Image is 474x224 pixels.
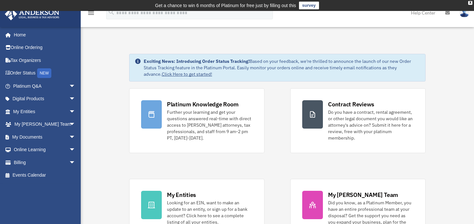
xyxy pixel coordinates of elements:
a: Events Calendar [5,169,85,182]
div: Further your learning and get your questions answered real-time with direct access to [PERSON_NAM... [167,109,252,141]
a: Billingarrow_drop_down [5,156,85,169]
div: Platinum Knowledge Room [167,100,239,108]
a: My [PERSON_NAME] Teamarrow_drop_down [5,118,85,131]
a: Tax Organizers [5,54,85,67]
a: Online Ordering [5,41,85,54]
span: arrow_drop_down [69,80,82,93]
a: survey [299,2,319,9]
a: Click Here to get started! [162,71,212,77]
i: search [108,9,115,16]
strong: Exciting News: Introducing Order Status Tracking! [144,58,250,64]
a: Order StatusNEW [5,67,85,80]
div: My [PERSON_NAME] Team [328,191,398,199]
span: arrow_drop_down [69,143,82,157]
div: Do you have a contract, rental agreement, or other legal document you would like an attorney's ad... [328,109,414,141]
div: My Entities [167,191,196,199]
a: Digital Productsarrow_drop_down [5,93,85,105]
div: Based on your feedback, we're thrilled to announce the launch of our new Order Status Tracking fe... [144,58,420,77]
a: Home [5,28,82,41]
img: User Pic [459,8,469,17]
a: Online Learningarrow_drop_down [5,143,85,156]
span: arrow_drop_down [69,105,82,118]
img: Anderson Advisors Platinum Portal [3,8,61,20]
span: arrow_drop_down [69,156,82,169]
a: Platinum Q&Aarrow_drop_down [5,80,85,93]
a: Platinum Knowledge Room Further your learning and get your questions answered real-time with dire... [129,88,264,153]
a: My Documentsarrow_drop_down [5,131,85,143]
a: My Entitiesarrow_drop_down [5,105,85,118]
i: menu [87,9,95,17]
span: arrow_drop_down [69,131,82,144]
a: menu [87,11,95,17]
a: Contract Reviews Do you have a contract, rental agreement, or other legal document you would like... [290,88,426,153]
span: arrow_drop_down [69,93,82,106]
div: close [468,1,472,5]
div: NEW [37,68,51,78]
div: Get a chance to win 6 months of Platinum for free just by filling out this [155,2,296,9]
span: arrow_drop_down [69,118,82,131]
div: Contract Reviews [328,100,374,108]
